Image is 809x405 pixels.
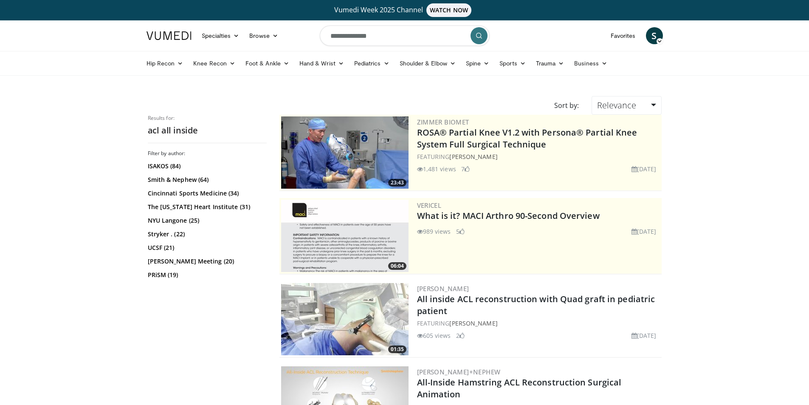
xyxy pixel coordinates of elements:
[494,55,531,72] a: Sports
[449,153,497,161] a: [PERSON_NAME]
[456,331,465,340] li: 2
[456,227,465,236] li: 5
[592,96,661,115] a: Relevance
[148,3,662,17] a: Vumedi Week 2025 ChannelWATCH NOW
[148,271,265,279] a: PRiSM (19)
[597,99,636,111] span: Relevance
[281,200,409,272] img: aa6cc8ed-3dbf-4b6a-8d82-4a06f68b6688.300x170_q85_crop-smart_upscale.jpg
[148,115,267,122] p: Results for:
[148,176,265,184] a: Smith & Nephew (64)
[320,25,490,46] input: Search topics, interventions
[141,55,189,72] a: Hip Recon
[417,152,660,161] div: FEATURING
[417,164,456,173] li: 1,481 views
[281,116,409,189] img: 99b1778f-d2b2-419a-8659-7269f4b428ba.300x170_q85_crop-smart_upscale.jpg
[569,55,612,72] a: Business
[148,230,265,238] a: Stryker . (22)
[461,55,494,72] a: Spine
[197,27,245,44] a: Specialties
[388,262,406,270] span: 06:04
[417,118,469,126] a: Zimmer Biomet
[349,55,395,72] a: Pediatrics
[147,31,192,40] img: VuMedi Logo
[461,164,470,173] li: 7
[395,55,461,72] a: Shoulder & Elbow
[631,227,657,236] li: [DATE]
[281,116,409,189] a: 23:43
[417,377,622,400] a: All-Inside Hamstring ACL Reconstruction Surgical Animation
[148,150,267,157] h3: Filter by author:
[281,283,409,355] img: 426acde8-f727-4a7a-920d-39c8797bca81.300x170_q85_crop-smart_upscale.jpg
[417,201,442,210] a: Vericel
[417,368,501,376] a: [PERSON_NAME]+Nephew
[281,283,409,355] a: 01:35
[449,319,497,327] a: [PERSON_NAME]
[417,293,655,317] a: All inside ACL reconstruction with Quad graft in pediatric patient
[188,55,240,72] a: Knee Recon
[388,346,406,353] span: 01:35
[606,27,641,44] a: Favorites
[426,3,471,17] span: WATCH NOW
[646,27,663,44] a: S
[548,96,585,115] div: Sort by:
[417,319,660,328] div: FEATURING
[148,203,265,211] a: The [US_STATE] Heart Institute (31)
[148,162,265,170] a: ISAKOS (84)
[294,55,349,72] a: Hand & Wrist
[631,164,657,173] li: [DATE]
[631,331,657,340] li: [DATE]
[281,200,409,272] a: 06:04
[388,179,406,187] span: 23:43
[244,27,283,44] a: Browse
[148,189,265,198] a: Cincinnati Sports Medicine (34)
[148,125,267,136] h2: acl all inside
[240,55,294,72] a: Foot & Ankle
[148,216,265,225] a: NYU Langone (25)
[417,331,451,340] li: 605 views
[417,227,451,236] li: 989 views
[417,127,637,150] a: ROSA® Partial Knee V1.2 with Persona® Partial Knee System Full Surgical Technique
[417,210,600,221] a: What is it? MACI Arthro 90-Second Overview
[148,257,265,266] a: [PERSON_NAME] Meeting (20)
[531,55,569,72] a: Trauma
[417,284,469,293] a: [PERSON_NAME]
[148,244,265,252] a: UCSF (21)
